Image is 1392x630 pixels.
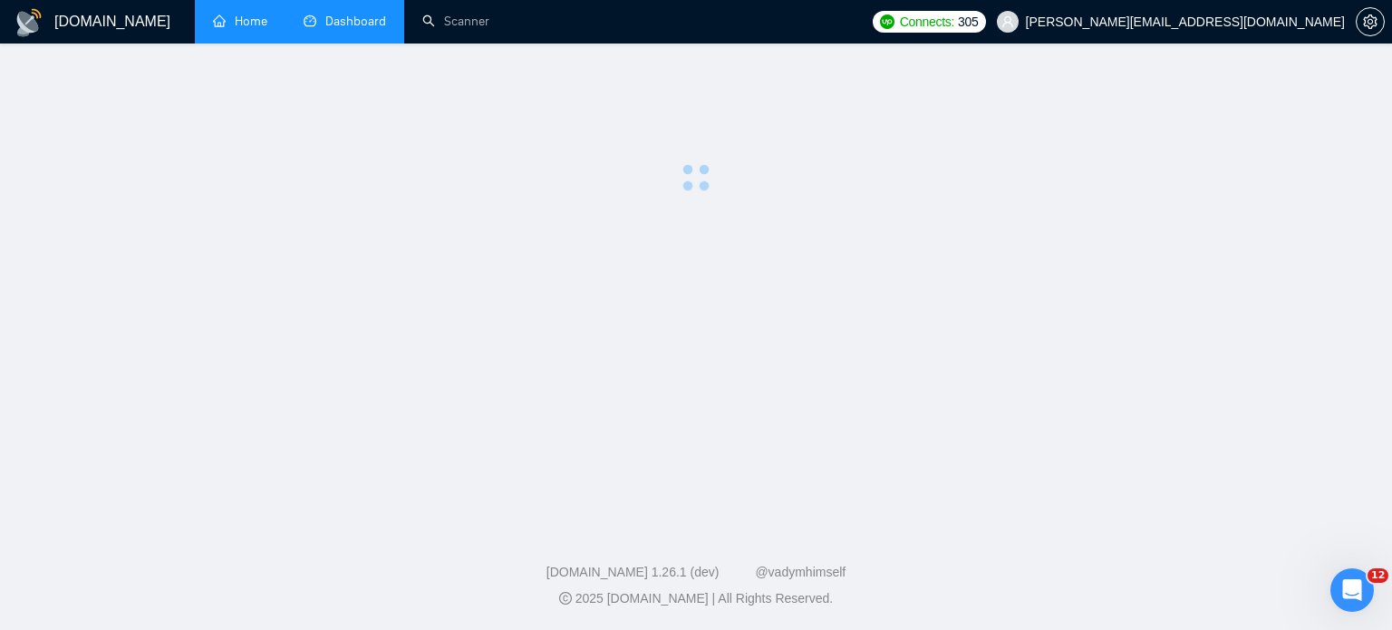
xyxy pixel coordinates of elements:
span: 305 [958,12,978,32]
img: logo [14,8,43,37]
span: 12 [1368,568,1388,583]
span: setting [1357,15,1384,29]
iframe: Intercom live chat [1330,568,1374,612]
a: setting [1356,15,1385,29]
a: homeHome [213,14,267,29]
div: 2025 [DOMAIN_NAME] | All Rights Reserved. [14,589,1377,608]
button: setting [1356,7,1385,36]
img: upwork-logo.png [880,15,894,29]
span: dashboard [304,15,316,27]
a: searchScanner [422,14,489,29]
span: user [1001,15,1014,28]
a: @vadymhimself [755,565,846,579]
span: Dashboard [325,14,386,29]
span: copyright [559,592,572,605]
a: [DOMAIN_NAME] 1.26.1 (dev) [546,565,720,579]
span: Connects: [900,12,954,32]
